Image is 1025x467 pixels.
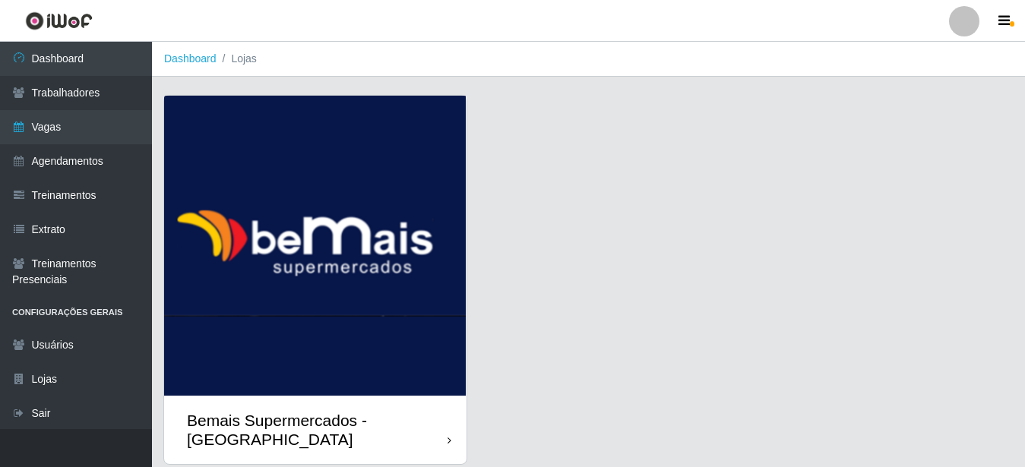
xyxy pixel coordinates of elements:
[152,42,1025,77] nav: breadcrumb
[25,11,93,30] img: CoreUI Logo
[164,96,467,396] img: cardImg
[164,96,467,464] a: Bemais Supermercados - [GEOGRAPHIC_DATA]
[187,411,448,449] div: Bemais Supermercados - [GEOGRAPHIC_DATA]
[164,52,217,65] a: Dashboard
[217,51,257,67] li: Lojas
